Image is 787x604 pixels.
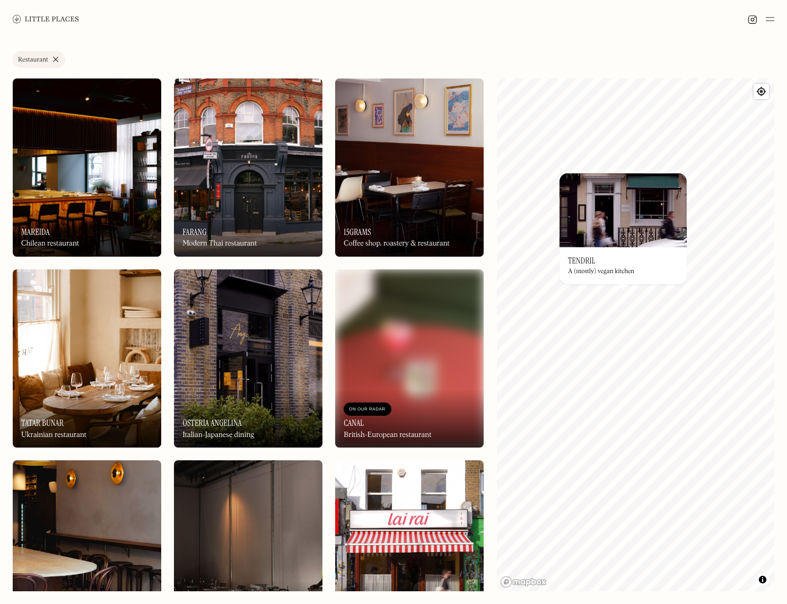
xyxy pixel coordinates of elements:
img: Tatar Bunar [13,269,161,448]
h3: Osteria Angelina [182,418,242,428]
a: Osteria AngelinaOsteria AngelinaOsteria AngelinaItalian-Japanese dining [174,269,322,448]
img: Farang [174,78,322,257]
img: Canal [335,269,484,448]
h3: Canal [344,418,364,428]
span: Toggle attribution [759,574,766,585]
a: FarangFarangFarangModern Thai restaurant [174,78,322,257]
img: Mareida [13,78,161,257]
div: British-European restaurant [344,431,431,440]
div: On Our Radar [349,404,386,415]
a: Restaurant [13,51,65,68]
button: Toggle attribution [756,573,769,586]
h3: Mareida [21,227,50,237]
div: A (mostly) vegan kitchen [568,268,634,276]
a: Mapbox homepage [500,576,547,588]
div: Italian-Japanese dining [182,431,254,440]
div: Chilean restaurant [21,239,79,248]
img: Tendril [559,173,687,247]
a: CanalCanalOn Our RadarCanalBritish-European restaurant [335,269,484,448]
button: Find my location [754,84,769,99]
div: Ukrainian restaurant [21,431,86,440]
a: MareidaMareidaMareidaChilean restaurant [13,78,161,257]
h3: Farang [182,227,207,237]
h3: 15grams [344,227,371,237]
h3: Tendril [568,256,596,266]
div: Coffee shop, roastery & restaurant [344,239,450,248]
div: Restaurant [18,57,48,63]
img: 15grams [335,78,484,257]
img: Osteria Angelina [174,269,322,448]
a: 15grams15grams15gramsCoffee shop, roastery & restaurant [335,78,484,257]
div: Modern Thai restaurant [182,239,257,248]
a: TendrilTendrilTendrilA (mostly) vegan kitchen [559,173,687,284]
a: Tatar BunarTatar BunarTatar BunarUkrainian restaurant [13,269,161,448]
h3: Tatar Bunar [21,418,64,428]
canvas: Map [497,78,775,591]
